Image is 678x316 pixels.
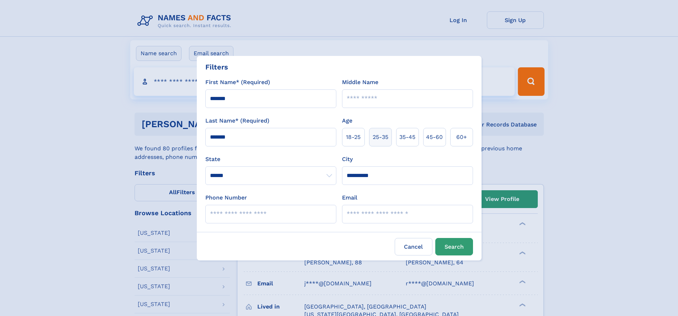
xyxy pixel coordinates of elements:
[346,133,361,141] span: 18‑25
[342,116,352,125] label: Age
[342,78,378,87] label: Middle Name
[342,193,357,202] label: Email
[426,133,443,141] span: 45‑60
[373,133,388,141] span: 25‑35
[342,155,353,164] label: City
[456,133,467,141] span: 60+
[205,193,247,202] label: Phone Number
[205,78,270,87] label: First Name* (Required)
[205,116,269,125] label: Last Name* (Required)
[205,155,336,164] label: State
[205,62,228,72] div: Filters
[435,238,473,255] button: Search
[399,133,415,141] span: 35‑45
[395,238,432,255] label: Cancel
